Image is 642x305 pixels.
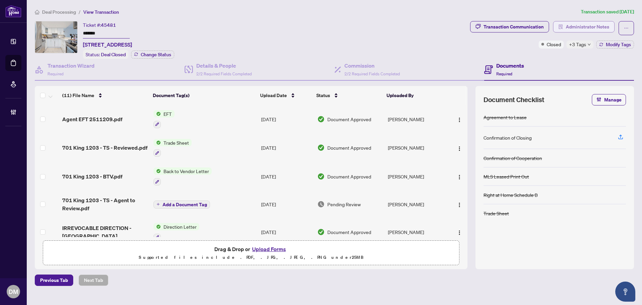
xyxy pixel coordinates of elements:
[153,223,161,230] img: Status Icon
[470,21,549,32] button: Transaction Communication
[258,105,315,134] td: [DATE]
[257,86,314,105] th: Upload Date
[161,110,175,118] span: EFT
[484,210,509,217] div: Trade Sheet
[569,41,586,48] span: +3 Tags
[153,110,161,118] img: Status Icon
[156,203,160,206] span: plus
[344,71,400,76] span: 2/2 Required Fields Completed
[196,62,252,70] h4: Details & People
[484,21,544,32] div: Transaction Communication
[43,241,459,265] span: Drag & Drop orUpload FormsSupported files include .PDF, .JPG, .JPEG, .PNG under25MB
[258,134,315,162] td: [DATE]
[47,62,95,70] h4: Transaction Wizard
[153,201,210,209] button: Add a Document Tag
[484,95,544,104] span: Document Checklist
[316,92,330,99] span: Status
[596,41,634,49] button: Modify Tags
[62,144,147,152] span: 701 King 1203 - TS - Reviewed.pdf
[153,167,161,175] img: Status Icon
[454,227,465,237] button: Logo
[214,245,288,253] span: Drag & Drop or
[385,134,447,162] td: [PERSON_NAME]
[385,105,447,134] td: [PERSON_NAME]
[131,51,174,59] button: Change Status
[258,218,315,246] td: [DATE]
[484,173,529,180] div: MLS Leased Print Out
[83,50,128,59] div: Status:
[161,223,199,230] span: Direction Letter
[457,146,462,151] img: Logo
[327,144,371,151] span: Document Approved
[327,228,371,236] span: Document Approved
[161,139,192,146] span: Trade Sheet
[496,62,524,70] h4: Documents
[327,201,361,208] span: Pending Review
[581,8,634,16] article: Transaction saved [DATE]
[484,113,527,121] div: Agreement to Lease
[496,71,512,76] span: Required
[317,228,325,236] img: Document Status
[317,144,325,151] img: Document Status
[161,167,212,175] span: Back to Vendor Letter
[615,282,635,302] button: Open asap
[484,191,538,199] div: Right at Home Schedule B
[454,171,465,182] button: Logo
[40,275,68,286] span: Previous Tab
[384,86,446,105] th: Uploaded By
[150,86,257,105] th: Document Tag(s)
[101,52,126,58] span: Deal Closed
[62,196,148,212] span: 701 King 1203 - TS - Agent to Review.pdf
[62,224,148,240] span: IRREVOCABLE DIRECTION - [GEOGRAPHIC_DATA][PERSON_NAME].pdf
[83,41,132,49] span: [STREET_ADDRESS]
[484,134,532,141] div: Confirmation of Closing
[35,10,39,14] span: home
[385,162,447,191] td: [PERSON_NAME]
[604,94,622,105] span: Manage
[62,172,122,180] span: 701 King 1203 - BTV.pdf
[153,139,161,146] img: Status Icon
[9,287,18,296] span: DM
[553,21,615,32] button: Administrator Notes
[587,43,591,46] span: down
[344,62,400,70] h4: Commission
[153,223,199,241] button: Status IconDirection Letter
[5,5,21,17] img: logo
[62,92,94,99] span: (11) File Name
[35,275,73,286] button: Previous Tab
[327,173,371,180] span: Document Approved
[558,24,563,29] span: solution
[153,110,175,128] button: Status IconEFT
[60,86,150,105] th: (11) File Name
[258,162,315,191] td: [DATE]
[79,275,108,286] button: Next Tab
[317,173,325,180] img: Document Status
[163,202,207,207] span: Add a Document Tag
[47,253,455,261] p: Supported files include .PDF, .JPG, .JPEG, .PNG under 25 MB
[196,71,252,76] span: 2/2 Required Fields Completed
[454,199,465,210] button: Logo
[101,22,116,28] span: 45481
[317,116,325,123] img: Document Status
[317,201,325,208] img: Document Status
[385,191,447,218] td: [PERSON_NAME]
[260,92,287,99] span: Upload Date
[314,86,384,105] th: Status
[624,26,629,30] span: ellipsis
[153,167,212,185] button: Status IconBack to Vendor Letter
[258,191,315,218] td: [DATE]
[47,71,64,76] span: Required
[457,230,462,235] img: Logo
[566,21,609,32] span: Administrator Notes
[42,9,76,15] span: Deal Processing
[457,174,462,180] img: Logo
[250,245,288,253] button: Upload Forms
[606,42,631,47] span: Modify Tags
[327,116,371,123] span: Document Approved
[79,8,81,16] li: /
[83,9,119,15] span: View Transaction
[153,139,192,157] button: Status IconTrade Sheet
[457,117,462,123] img: Logo
[454,142,465,153] button: Logo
